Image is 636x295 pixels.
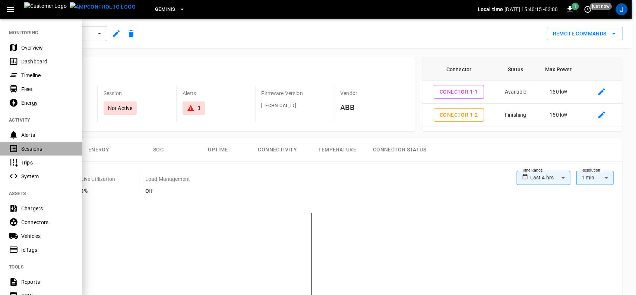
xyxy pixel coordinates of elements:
img: ampcontrol.io logo [70,2,136,12]
p: [DATE] 15:40:15 -03:00 [505,6,558,13]
span: just now [590,3,612,10]
div: Dashboard [21,58,73,65]
div: Sessions [21,145,73,153]
div: Chargers [21,205,73,212]
div: Overview [21,44,73,51]
span: 1 [572,3,579,10]
div: Energy [21,99,73,107]
div: Timeline [21,72,73,79]
div: profile-icon [616,3,628,15]
div: System [21,173,73,180]
span: Geminis [155,5,175,14]
div: Alerts [21,131,73,139]
p: Local time [478,6,503,13]
div: IdTags [21,246,73,254]
div: Trips [21,159,73,166]
img: Customer Logo [24,2,67,16]
div: Reports [21,278,73,286]
div: Fleet [21,85,73,93]
button: set refresh interval [582,3,594,15]
div: Connectors [21,219,73,226]
div: Vehicles [21,232,73,240]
